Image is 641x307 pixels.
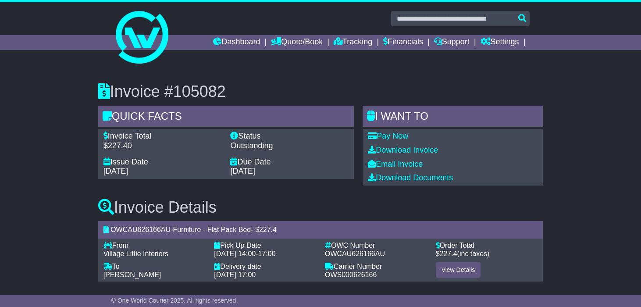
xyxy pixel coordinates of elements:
span: OWS000626166 [325,271,377,278]
div: I WANT to [363,106,543,129]
span: 17:00 [258,250,276,257]
span: [DATE] 17:00 [214,271,256,278]
div: [DATE] [103,167,222,176]
span: Furniture - Flat Pack Bed [173,226,251,233]
span: Village Little Interiors [103,250,168,257]
div: Status [230,132,349,141]
a: View Details [436,262,481,278]
div: $227.40 [103,141,222,151]
a: Pay Now [368,132,408,140]
span: OWCAU626166AU [325,250,385,257]
div: Due Date [230,157,349,167]
span: [PERSON_NAME] [103,271,161,278]
a: Settings [481,35,519,50]
div: Delivery date [214,262,316,271]
div: Quick Facts [98,106,354,129]
div: [DATE] [230,167,349,176]
span: 227.4 [259,226,277,233]
span: [DATE] 14:00 [214,250,256,257]
div: Order Total [436,241,538,250]
div: - - $ [98,221,543,238]
div: Carrier Number [325,262,427,271]
div: Outstanding [230,141,349,151]
a: Email Invoice [368,160,423,168]
span: © One World Courier 2025. All rights reserved. [111,297,238,304]
a: Tracking [334,35,372,50]
div: $ (inc taxes) [436,250,538,258]
span: OWCAU626166AU [110,226,171,233]
a: Download Documents [368,173,453,182]
div: OWC Number [325,241,427,250]
a: Quote/Book [271,35,323,50]
a: Financials [383,35,423,50]
a: Support [434,35,470,50]
span: 227.4 [440,250,457,257]
div: Issue Date [103,157,222,167]
a: Dashboard [213,35,260,50]
a: Download Invoice [368,146,438,154]
div: - [214,250,316,258]
div: Pick Up Date [214,241,316,250]
h3: Invoice #105082 [98,83,543,100]
div: To [103,262,206,271]
div: Invoice Total [103,132,222,141]
div: From [103,241,206,250]
h3: Invoice Details [98,199,543,216]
